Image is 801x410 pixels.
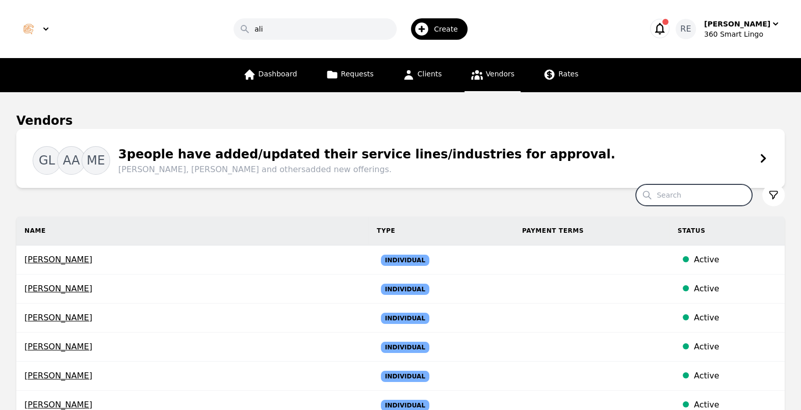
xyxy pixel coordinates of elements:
th: Type [369,216,514,245]
span: Requests [341,70,374,78]
a: Dashboard [237,58,303,92]
span: [PERSON_NAME] [24,341,360,353]
span: Create [434,24,465,34]
th: Name [16,216,369,245]
span: GL [39,152,55,169]
span: [PERSON_NAME] [24,254,360,266]
span: Individual [381,313,429,324]
span: [PERSON_NAME] [24,370,360,382]
div: Active [694,312,777,324]
span: Vendors [486,70,514,78]
span: RE [680,23,691,35]
span: [PERSON_NAME] [24,283,360,295]
a: Vendors [464,58,521,92]
th: Status [669,216,785,245]
span: Individual [381,255,429,266]
img: Logo [20,21,37,37]
div: Active [694,254,777,266]
span: Clients [418,70,442,78]
a: Requests [320,58,380,92]
div: Active [694,370,777,382]
span: [PERSON_NAME], [PERSON_NAME] and others added new offerings. [118,163,615,176]
span: ME [87,152,105,169]
th: Payment Terms [514,216,669,245]
button: RE[PERSON_NAME]360 Smart Lingo [676,19,781,39]
input: Search [636,184,752,206]
button: Create [397,14,474,44]
span: Individual [381,342,429,353]
span: Dashboard [259,70,297,78]
span: Individual [381,371,429,382]
span: Individual [381,284,429,295]
div: Active [694,283,777,295]
span: [PERSON_NAME] [24,312,360,324]
a: Rates [537,58,584,92]
h1: Vendors [16,113,72,129]
div: 3 people have added/updated their service lines/industries for approval. [110,145,615,176]
div: Active [694,341,777,353]
div: 360 Smart Lingo [704,29,781,39]
input: Find jobs, services & companies [234,18,397,40]
a: Clients [396,58,448,92]
span: Rates [558,70,578,78]
div: [PERSON_NAME] [704,19,770,29]
span: AA [63,152,80,169]
button: Filter [762,184,785,206]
